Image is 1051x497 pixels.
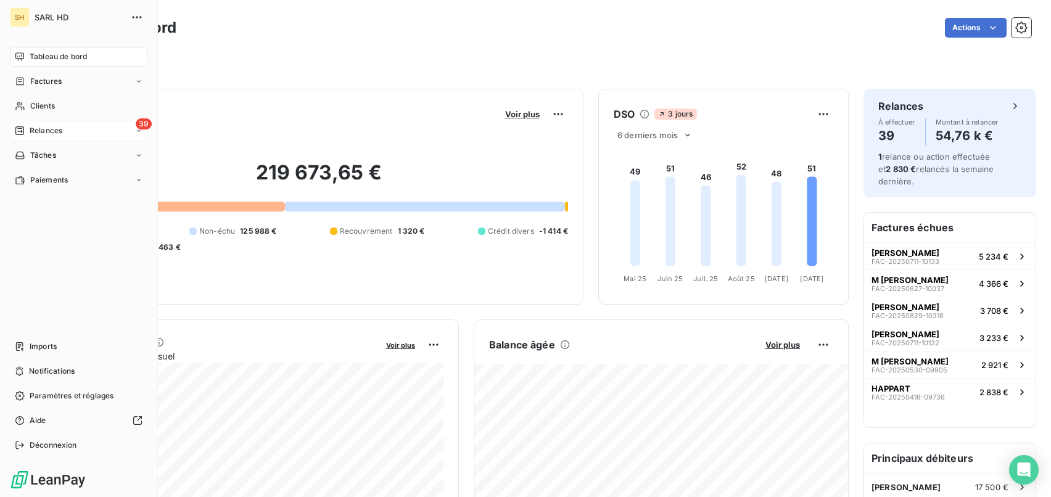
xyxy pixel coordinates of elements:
span: FAC-20250627-10037 [872,285,944,292]
span: FAC-20250711-10132 [872,339,939,347]
span: 5 234 € [979,252,1008,261]
span: Montant à relancer [936,118,999,126]
span: 2 921 € [981,360,1008,370]
tspan: [DATE] [800,274,823,283]
span: relance ou action effectuée et relancés la semaine dernière. [878,152,994,186]
span: 2 838 € [979,387,1008,397]
span: 125 988 € [240,226,276,237]
span: [PERSON_NAME] [872,482,941,492]
span: -1 414 € [539,226,568,237]
span: 1 [878,152,882,162]
span: Tableau de bord [30,51,87,62]
h6: Factures échues [864,213,1036,242]
span: Voir plus [386,341,415,350]
tspan: [DATE] [765,274,788,283]
button: [PERSON_NAME]FAC-20250829-103183 708 € [864,297,1036,324]
a: Aide [10,411,147,430]
span: Recouvrement [340,226,393,237]
h6: DSO [614,107,635,121]
span: Imports [30,341,57,352]
span: FAC-20250711-10133 [872,258,939,265]
h4: 54,76 k € [936,126,999,146]
span: Voir plus [765,340,800,350]
span: Chiffre d'affaires mensuel [70,350,377,363]
span: 39 [136,118,152,129]
div: SH [10,7,30,27]
span: 3 708 € [980,306,1008,316]
span: 3 jours [654,109,696,120]
span: Aide [30,415,46,426]
h4: 39 [878,126,915,146]
button: HAPPARTFAC-20250418-097362 838 € [864,378,1036,405]
button: [PERSON_NAME]FAC-20250711-101323 233 € [864,324,1036,351]
tspan: Juil. 25 [693,274,718,283]
h6: Balance âgée [489,337,555,352]
span: Notifications [29,366,75,377]
button: Actions [945,18,1007,38]
button: Voir plus [382,339,419,350]
span: [PERSON_NAME] [872,329,939,339]
span: Déconnexion [30,440,77,451]
span: -463 € [155,242,181,253]
button: [PERSON_NAME]FAC-20250711-101335 234 € [864,242,1036,269]
button: M [PERSON_NAME]FAC-20250627-100374 366 € [864,269,1036,297]
h6: Principaux débiteurs [864,443,1036,473]
span: 6 derniers mois [617,130,678,140]
span: [PERSON_NAME] [872,248,939,258]
h6: Relances [878,99,923,113]
span: 2 830 € [886,164,916,174]
h2: 219 673,65 € [70,160,568,197]
span: SARL HD [35,12,123,22]
img: Logo LeanPay [10,470,86,490]
span: 1 320 € [398,226,425,237]
span: FAC-20250418-09736 [872,393,945,401]
button: M [PERSON_NAME]FAC-20250530-099052 921 € [864,351,1036,378]
tspan: Mai 25 [624,274,646,283]
span: 3 233 € [979,333,1008,343]
tspan: Août 25 [728,274,755,283]
span: M [PERSON_NAME] [872,356,949,366]
span: Clients [30,101,55,112]
span: FAC-20250829-10318 [872,312,944,319]
span: Voir plus [505,109,540,119]
span: HAPPART [872,384,910,393]
span: [PERSON_NAME] [872,302,939,312]
span: Relances [30,125,62,136]
span: M [PERSON_NAME] [872,275,949,285]
span: 17 500 € [975,482,1008,492]
tspan: Juin 25 [657,274,683,283]
span: 4 366 € [979,279,1008,289]
span: Non-échu [199,226,235,237]
span: FAC-20250530-09905 [872,366,947,374]
span: Factures [30,76,62,87]
span: À effectuer [878,118,915,126]
button: Voir plus [501,109,543,120]
span: Tâches [30,150,56,161]
button: Voir plus [762,339,804,350]
div: Open Intercom Messenger [1009,455,1039,485]
span: Paramètres et réglages [30,390,113,401]
span: Paiements [30,175,68,186]
span: Crédit divers [488,226,534,237]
